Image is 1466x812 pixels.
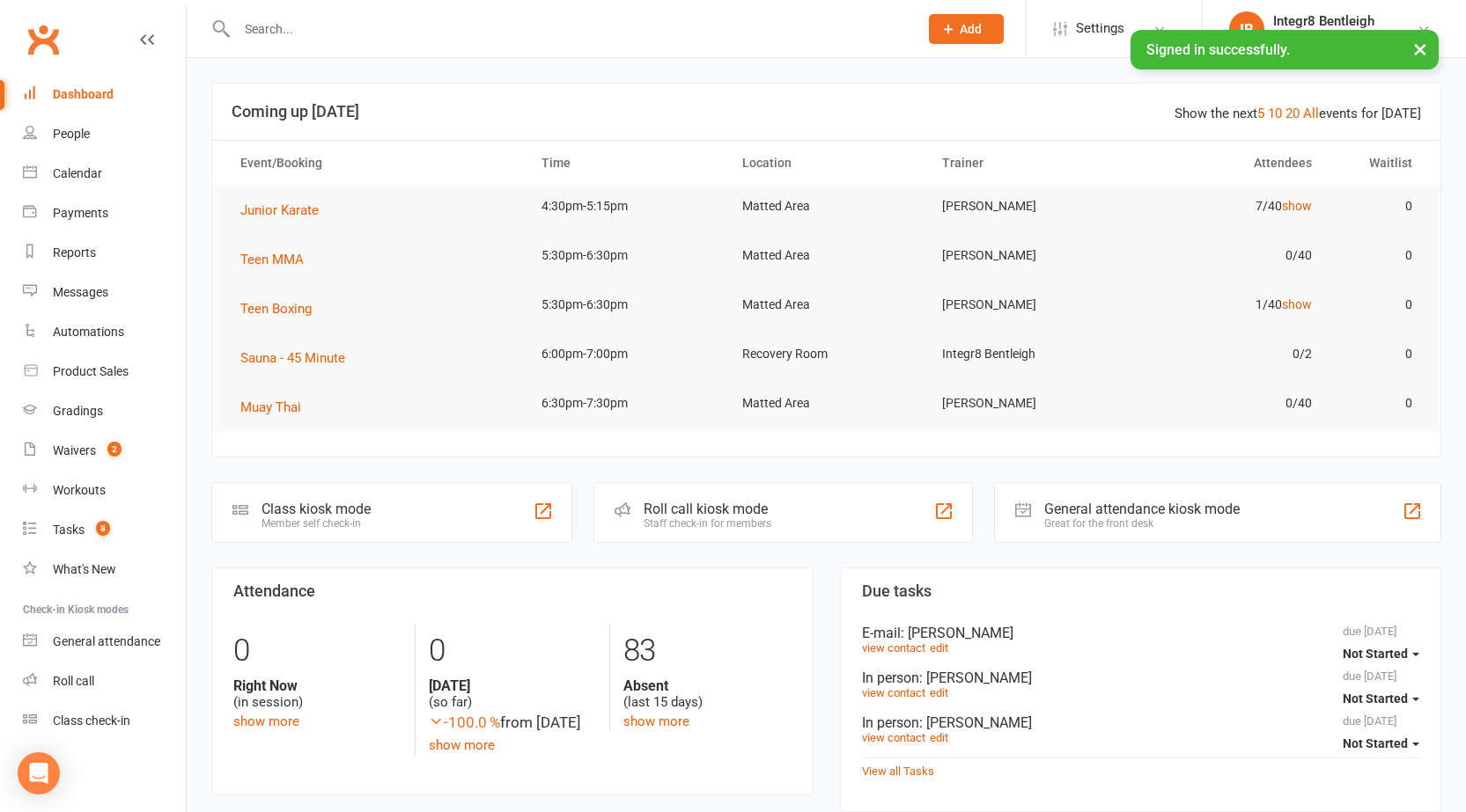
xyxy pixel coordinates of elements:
div: What's New [53,562,116,576]
button: Muay Thai [240,397,313,418]
div: 0 [233,625,401,677]
th: Attendees [1127,141,1328,186]
h3: Due tasks [862,582,1420,600]
a: Messages [23,273,186,312]
div: Tasks [53,523,85,537]
a: Calendar [23,154,186,194]
a: Class kiosk mode [23,701,186,741]
div: Staff check-in for members [644,517,771,530]
a: view contact [862,731,925,744]
span: 8 [96,521,110,536]
td: 7/40 [1127,186,1328,227]
div: Roll call kiosk mode [644,501,771,517]
span: 2 [107,442,122,457]
a: show more [233,713,299,729]
div: 83 [623,625,791,677]
div: Calendar [53,166,102,180]
a: show more [623,713,689,729]
input: Search... [232,17,906,41]
th: Location [726,141,927,186]
div: IB [1229,11,1264,47]
td: 0 [1328,284,1428,326]
a: Dashboard [23,75,186,114]
div: Workouts [53,483,106,497]
div: Open Intercom Messenger [18,752,60,794]
div: General attendance [53,634,160,648]
strong: Right Now [233,677,401,694]
button: × [1404,30,1436,68]
a: show [1282,297,1312,311]
div: Great for the front desk [1044,517,1240,530]
span: Settings [1076,9,1124,48]
td: 0 [1328,333,1428,375]
button: Junior Karate [240,200,331,221]
div: Payments [53,206,108,220]
a: 20 [1286,106,1300,121]
div: Roll call [53,674,94,688]
a: People [23,114,186,154]
button: Teen Boxing [240,298,324,319]
a: view contact [862,641,925,655]
a: View all Tasks [862,764,934,778]
a: Gradings [23,391,186,431]
th: Waitlist [1328,141,1428,186]
button: Add [929,14,1004,44]
th: Time [526,141,726,186]
div: Reports [53,245,96,260]
td: 0 [1328,383,1428,424]
td: [PERSON_NAME] [926,284,1127,326]
td: 0 [1328,186,1428,227]
td: 4:30pm-5:15pm [526,186,726,227]
a: Workouts [23,471,186,510]
div: Product Sales [53,364,129,378]
td: 6:00pm-7:00pm [526,333,726,375]
span: Sauna - 45 Minute [240,350,345,366]
td: 0/40 [1127,235,1328,276]
div: E-mail [862,625,1420,641]
div: In person [862,714,1420,731]
button: Teen MMA [240,249,316,270]
span: Add [960,22,982,36]
span: Signed in successfully. [1146,41,1290,58]
td: Matted Area [726,186,927,227]
a: view contact [862,686,925,699]
span: : [PERSON_NAME] [919,714,1032,731]
div: (last 15 days) [623,677,791,711]
div: Gradings [53,404,103,418]
a: Waivers 2 [23,431,186,471]
a: Product Sales [23,352,186,391]
a: 5 [1257,106,1264,121]
a: edit [930,731,948,744]
div: 0 [429,625,596,677]
strong: [DATE] [429,677,596,694]
span: Not Started [1343,691,1408,706]
td: Matted Area [726,235,927,276]
div: Automations [53,325,124,339]
a: 10 [1268,106,1282,121]
div: (so far) [429,677,596,711]
span: Muay Thai [240,399,301,415]
td: [PERSON_NAME] [926,235,1127,276]
td: 1/40 [1127,284,1328,326]
div: Member self check-in [262,517,371,530]
div: General attendance kiosk mode [1044,501,1240,517]
h3: Coming up [DATE] [232,103,1421,121]
a: edit [930,641,948,655]
h3: Attendance [233,582,792,600]
td: Recovery Room [726,333,927,375]
td: [PERSON_NAME] [926,186,1127,227]
a: Clubworx [21,18,65,62]
strong: Absent [623,677,791,694]
td: Matted Area [726,284,927,326]
div: Integr8 Bentleigh [1273,13,1374,29]
button: Not Started [1343,728,1419,759]
button: Sauna - 45 Minute [240,347,357,369]
td: 0/40 [1127,383,1328,424]
a: Automations [23,312,186,352]
div: Class check-in [53,713,130,728]
a: General attendance kiosk mode [23,622,186,662]
button: Not Started [1343,683,1419,714]
td: [PERSON_NAME] [926,383,1127,424]
div: In person [862,669,1420,686]
td: 0 [1328,235,1428,276]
